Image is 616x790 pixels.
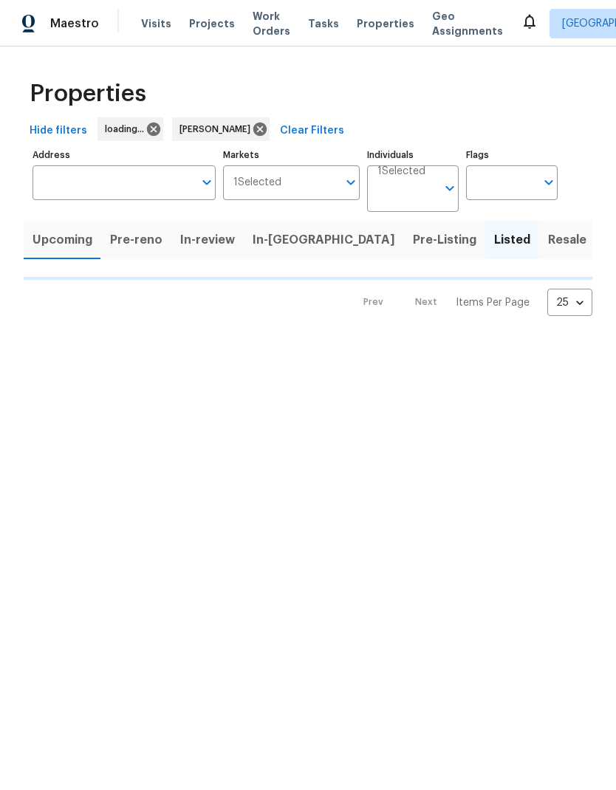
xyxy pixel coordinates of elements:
span: Pre-Listing [413,230,476,250]
span: Work Orders [253,9,290,38]
p: Items Per Page [456,295,530,310]
label: Flags [466,151,558,159]
span: Properties [357,16,414,31]
div: [PERSON_NAME] [172,117,270,141]
span: Visits [141,16,171,31]
span: Pre-reno [110,230,162,250]
button: Open [538,172,559,193]
span: Projects [189,16,235,31]
label: Address [32,151,216,159]
span: Upcoming [32,230,92,250]
span: 1 Selected [377,165,425,178]
span: Maestro [50,16,99,31]
label: Markets [223,151,360,159]
button: Open [439,178,460,199]
span: 1 Selected [233,176,281,189]
div: loading... [97,117,163,141]
span: Listed [494,230,530,250]
button: Clear Filters [274,117,350,145]
span: Resale [548,230,586,250]
span: Geo Assignments [432,9,503,38]
label: Individuals [367,151,459,159]
span: Clear Filters [280,122,344,140]
span: Hide filters [30,122,87,140]
nav: Pagination Navigation [349,289,592,316]
span: Tasks [308,18,339,29]
span: [PERSON_NAME] [179,122,256,137]
span: loading... [105,122,150,137]
span: In-review [180,230,235,250]
button: Hide filters [24,117,93,145]
button: Open [340,172,361,193]
div: 25 [547,284,592,322]
span: In-[GEOGRAPHIC_DATA] [253,230,395,250]
button: Open [196,172,217,193]
span: Properties [30,86,146,101]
